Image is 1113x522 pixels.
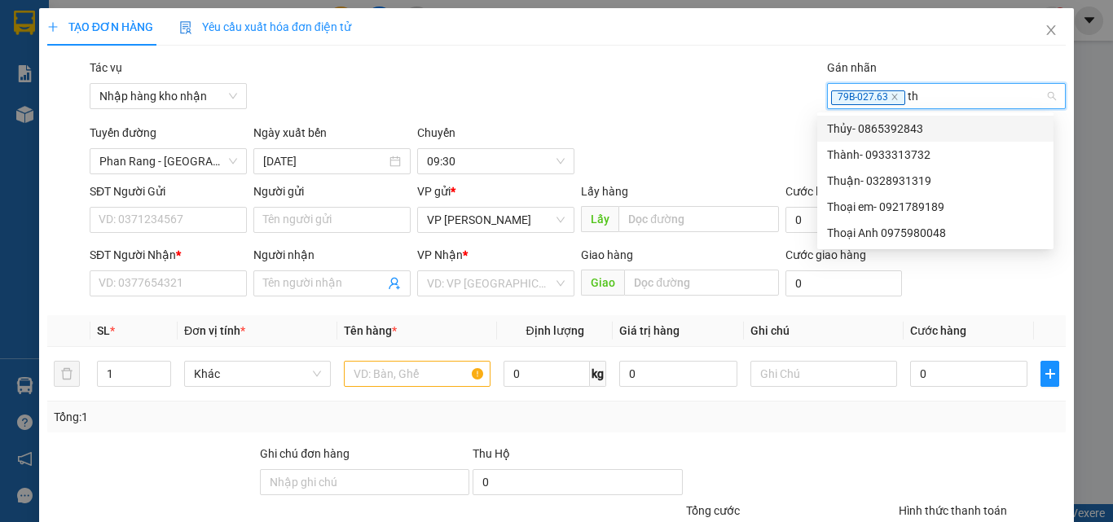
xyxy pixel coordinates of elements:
[99,84,237,108] span: Nhập hàng kho nhận
[624,270,779,296] input: Dọc đường
[908,86,922,106] input: Gán nhãn
[29,121,54,137] span: kiện
[827,146,1044,164] div: Thành- 0933313732
[179,21,192,34] img: icon
[526,324,583,337] span: Định lượng
[1040,361,1059,387] button: plus
[817,194,1054,220] div: Thoại em- 0921789189
[581,185,628,198] span: Lấy hàng
[90,182,247,200] div: SĐT Người Gửi
[581,206,618,232] span: Lấy
[427,149,565,173] span: 09:30
[417,182,574,200] div: VP gửi
[1028,8,1074,54] button: Close
[55,9,189,32] strong: Nhà xe Đức lộc
[817,116,1054,142] div: Thủy- 0865392843
[47,21,59,33] span: plus
[253,246,411,264] div: Người nhận
[1041,367,1058,380] span: plus
[54,408,431,426] div: Tổng: 1
[619,324,680,337] span: Giá trị hàng
[785,248,866,261] label: Cước giao hàng
[817,142,1054,168] div: Thành- 0933313732
[7,43,105,74] strong: Gửi:
[817,168,1054,194] div: Thuận- 0328931319
[785,185,859,198] label: Cước lấy hàng
[7,43,105,74] span: VP [PERSON_NAME]
[817,220,1054,246] div: Thoại Anh 0975980048
[686,504,740,517] span: Tổng cước
[112,43,238,74] strong: Nhận:
[785,207,902,233] input: Cước lấy hàng
[260,447,350,460] label: Ghi chú đơn hàng
[827,172,1044,190] div: Thuận- 0328931319
[910,324,966,337] span: Cước hàng
[47,20,153,33] span: TẠO ĐƠN HÀNG
[618,206,779,232] input: Dọc đường
[581,270,624,296] span: Giao
[253,124,411,148] div: Ngày xuất bến
[152,103,237,119] p: Cước hàng
[90,124,247,148] div: Tuyến đường
[97,324,110,337] span: SL
[7,103,75,119] p: Tên hàng
[112,77,186,92] span: 0399646730
[184,324,245,337] span: Đơn vị tính
[581,248,633,261] span: Giao hàng
[827,224,1044,242] div: Thoại Anh 0975980048
[827,61,877,74] label: Gán nhãn
[473,447,510,460] span: Thu Hộ
[77,103,149,119] p: Số lượng
[90,61,122,74] label: Tác vụ
[619,361,737,387] input: 0
[831,90,905,105] span: 79B-027.63
[827,120,1044,138] div: Thủy- 0865392843
[110,121,117,137] span: 1
[1045,24,1058,37] span: close
[253,182,411,200] div: Người gửi
[417,248,463,261] span: VP Nhận
[263,152,386,170] input: 13/08/2025
[344,324,397,337] span: Tên hàng
[744,315,904,347] th: Ghi chú
[260,469,469,495] input: Ghi chú đơn hàng
[891,93,899,101] span: close
[750,361,897,387] input: Ghi Chú
[112,43,238,74] span: VP CT3 [GEOGRAPHIC_DATA]
[427,208,565,232] span: VP Phan Rang
[388,277,401,290] span: user-add
[99,149,237,173] span: Phan Rang - Nha Trang
[344,361,491,387] input: VD: Bàn, Ghế
[177,121,213,137] span: 50000
[90,246,247,264] div: SĐT Người Nhận
[590,361,606,387] span: kg
[827,198,1044,216] div: Thoại em- 0921789189
[785,270,902,296] input: Cước giao hàng
[899,504,1007,517] label: Hình thức thanh toán
[54,361,80,387] button: delete
[194,362,321,386] span: Khác
[7,77,80,92] span: 0399646730
[179,20,351,33] span: Yêu cầu xuất hóa đơn điện tử
[417,124,574,148] div: Chuyến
